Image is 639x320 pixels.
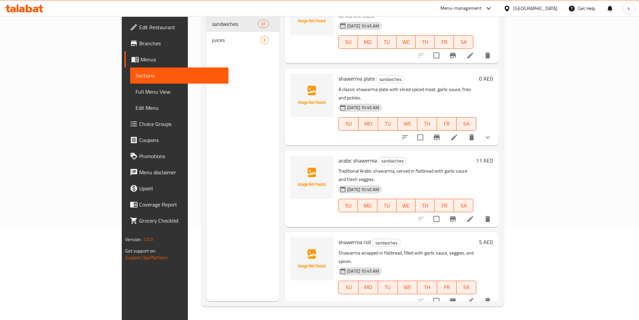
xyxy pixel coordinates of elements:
[420,119,434,129] span: TH
[290,237,333,280] img: shawerma roll
[397,129,413,145] button: sort-choices
[125,235,142,244] span: Version:
[480,211,496,227] button: delete
[418,201,432,211] span: TH
[398,117,418,131] button: WE
[338,85,476,102] p: A classic shawarma plate with sliced spiced meat, garlic sauce, fries and pickles.
[260,36,269,44] div: items
[130,100,228,116] a: Edit Menu
[361,119,376,129] span: MO
[207,16,279,32] div: sandwiches37
[480,129,496,145] button: show more
[464,129,480,145] button: delete
[139,23,223,31] span: Edit Restaurant
[457,281,476,294] button: SA
[459,119,474,129] span: SA
[398,281,418,294] button: WE
[396,199,416,212] button: WE
[139,217,223,225] span: Grocery Checklist
[479,237,493,247] h6: 5 AED
[207,32,279,48] div: juices3
[130,67,228,84] a: Sections
[290,74,333,117] img: shawerma plate
[338,199,358,212] button: SU
[139,136,223,144] span: Coupons
[378,281,398,294] button: TU
[445,293,461,309] button: Branch-specific-item
[401,282,415,292] span: WE
[124,19,228,35] a: Edit Restaurant
[139,152,223,160] span: Promotions
[139,184,223,192] span: Upsell
[290,156,333,199] img: arabic shawerma
[344,104,382,111] span: [DATE] 10:45 AM
[466,297,474,305] a: Edit menu item
[338,35,358,49] button: SU
[344,186,382,193] span: [DATE] 10:45 AM
[380,201,394,211] span: TU
[479,74,493,83] h6: 0 AED
[130,84,228,100] a: Full Menu View
[378,157,407,165] div: sandwiches
[338,117,358,131] button: SU
[454,199,473,212] button: SA
[417,281,437,294] button: TH
[258,20,269,28] div: items
[207,13,279,51] nav: Menu sections
[124,51,228,67] a: Menus
[379,157,406,165] span: sandwiches
[124,148,228,164] a: Promotions
[457,117,476,131] button: SA
[381,119,395,129] span: TU
[212,36,260,44] span: juices
[338,155,377,166] span: arabic shawerma
[429,129,445,145] button: Branch-specific-item
[341,37,355,47] span: SU
[212,20,258,28] span: sandwiches
[261,37,268,43] span: 3
[139,200,223,209] span: Coverage Report
[440,282,454,292] span: FR
[359,117,378,131] button: MO
[435,35,454,49] button: FR
[358,199,377,212] button: MO
[378,117,398,131] button: TU
[450,133,458,141] a: Edit menu item
[377,35,396,49] button: TU
[480,293,496,309] button: delete
[341,119,356,129] span: SU
[341,282,356,292] span: SU
[136,72,223,80] span: Sections
[338,281,358,294] button: SU
[338,74,375,84] span: shawerma plate
[124,213,228,229] a: Grocery Checklist
[399,201,413,211] span: WE
[124,196,228,213] a: Coverage Report
[124,164,228,180] a: Menu disclaimer
[143,235,153,244] span: 1.0.0
[139,39,223,47] span: Branches
[416,35,435,49] button: TH
[124,35,228,51] a: Branches
[124,180,228,196] a: Upsell
[373,239,400,247] span: sandwiches
[361,201,374,211] span: MO
[457,37,470,47] span: SA
[124,116,228,132] a: Choice Groups
[377,199,396,212] button: TU
[476,156,493,165] h6: 11 AED
[136,88,223,96] span: Full Menu View
[413,130,427,144] span: Select to update
[344,23,382,29] span: [DATE] 10:45 AM
[359,281,378,294] button: MO
[437,201,451,211] span: FR
[125,253,168,262] a: Support.OpsPlatform
[457,201,470,211] span: SA
[484,133,492,141] svg: Show Choices
[513,5,557,12] div: [GEOGRAPHIC_DATA]
[429,212,443,226] span: Select to update
[429,48,443,62] span: Select to update
[437,117,457,131] button: FR
[445,211,461,227] button: Branch-specific-item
